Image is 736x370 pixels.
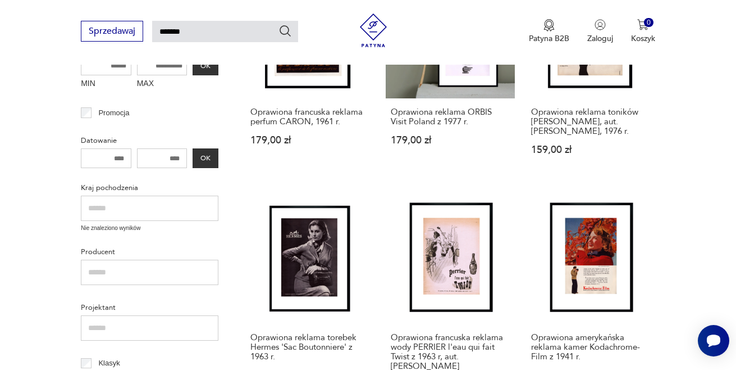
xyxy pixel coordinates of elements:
[391,136,510,145] p: 179,00 zł
[637,19,648,30] img: Ikona koszyka
[531,107,650,136] h3: Oprawiona reklama toników [PERSON_NAME], aut. [PERSON_NAME], 1976 r.
[81,28,143,36] a: Sprzedawaj
[631,33,655,44] p: Koszyk
[137,75,188,93] label: MAX
[250,333,369,362] h3: Oprawiona reklama torebek Hermes 'Sac Boutonniere' z 1963 r.
[278,24,292,38] button: Szukaj
[356,13,390,47] img: Patyna - sklep z meblami i dekoracjami vintage
[698,325,729,357] iframe: Smartsupp widget button
[81,224,218,233] p: Nie znaleziono wyników
[631,19,655,44] button: 0Koszyk
[250,136,369,145] p: 179,00 zł
[193,148,218,168] button: OK
[595,19,606,30] img: Ikonka użytkownika
[81,21,143,42] button: Sprzedawaj
[531,333,650,362] h3: Oprawiona amerykańska reklama kamer Kodachrome-Film z 1941 r.
[587,19,613,44] button: Zaloguj
[644,18,653,28] div: 0
[81,301,218,314] p: Projektant
[587,33,613,44] p: Zaloguj
[193,56,218,75] button: OK
[529,19,569,44] button: Patyna B2B
[250,107,369,127] h3: Oprawiona francuska reklama perfum CARON, 1961 r.
[81,182,218,194] p: Kraj pochodzenia
[98,107,129,119] p: Promocja
[81,246,218,258] p: Producent
[98,357,120,369] p: Klasyk
[81,75,131,93] label: MIN
[531,145,650,155] p: 159,00 zł
[543,19,555,31] img: Ikona medalu
[529,33,569,44] p: Patyna B2B
[391,107,510,127] h3: Oprawiona reklama ORBIS Visit Poland z 1977 r.
[81,134,218,147] p: Datowanie
[529,19,569,44] a: Ikona medaluPatyna B2B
